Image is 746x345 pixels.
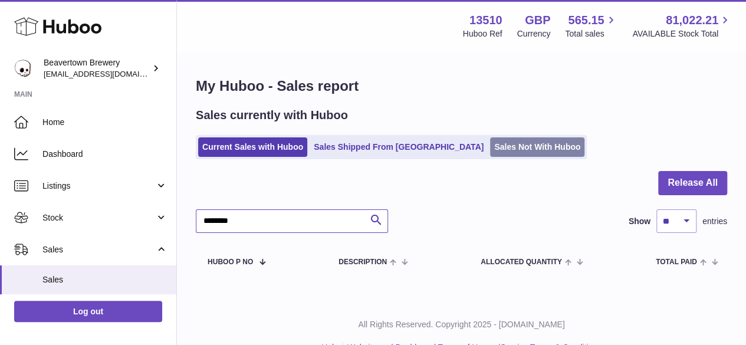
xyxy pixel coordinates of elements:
[42,180,155,192] span: Listings
[42,117,167,128] span: Home
[42,274,167,285] span: Sales
[44,69,173,78] span: [EMAIL_ADDRESS][DOMAIN_NAME]
[339,258,387,266] span: Description
[517,28,551,40] div: Currency
[186,319,737,330] p: All Rights Reserved. Copyright 2025 - [DOMAIN_NAME]
[568,12,604,28] span: 565.15
[42,212,155,224] span: Stock
[196,77,727,96] h1: My Huboo - Sales report
[196,107,348,123] h2: Sales currently with Huboo
[14,301,162,322] a: Log out
[463,28,502,40] div: Huboo Ref
[629,216,650,227] label: Show
[208,258,253,266] span: Huboo P no
[525,12,550,28] strong: GBP
[565,12,617,40] a: 565.15 Total sales
[632,28,732,40] span: AVAILABLE Stock Total
[702,216,727,227] span: entries
[658,171,727,195] button: Release All
[14,60,32,77] img: internalAdmin-13510@internal.huboo.com
[632,12,732,40] a: 81,022.21 AVAILABLE Stock Total
[310,137,488,157] a: Sales Shipped From [GEOGRAPHIC_DATA]
[198,137,307,157] a: Current Sales with Huboo
[656,258,697,266] span: Total paid
[469,12,502,28] strong: 13510
[42,149,167,160] span: Dashboard
[481,258,562,266] span: ALLOCATED Quantity
[42,244,155,255] span: Sales
[44,57,150,80] div: Beavertown Brewery
[490,137,584,157] a: Sales Not With Huboo
[666,12,718,28] span: 81,022.21
[565,28,617,40] span: Total sales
